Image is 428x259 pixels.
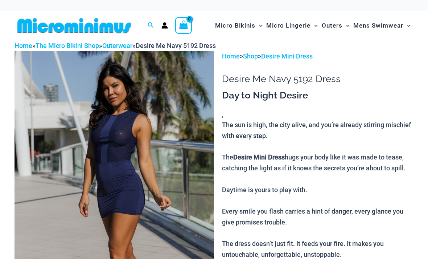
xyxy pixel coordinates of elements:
[222,89,413,102] h3: Day to Night Desire
[320,15,351,37] a: OutersMenu ToggleMenu Toggle
[222,51,413,62] p: > >
[212,13,413,38] nav: Site Navigation
[36,42,99,49] a: The Micro Bikini Shop
[102,42,132,49] a: Outerwear
[261,52,313,60] a: Desire Mini Dress
[403,16,411,35] span: Menu Toggle
[243,52,258,60] a: Shop
[255,16,263,35] span: Menu Toggle
[266,16,310,35] span: Micro Lingerie
[351,15,412,37] a: Mens SwimwearMenu ToggleMenu Toggle
[136,42,216,49] span: Desire Me Navy 5192 Dress
[215,16,255,35] span: Micro Bikinis
[233,153,285,161] b: Desire Mini Dress
[322,16,342,35] span: Outers
[342,16,350,35] span: Menu Toggle
[310,16,318,35] span: Menu Toggle
[15,17,134,34] img: MM SHOP LOGO FLAT
[161,22,168,29] a: Account icon link
[15,42,216,49] span: » » »
[175,17,192,34] a: View Shopping Cart, empty
[353,16,403,35] span: Mens Swimwear
[148,21,154,30] a: Search icon link
[15,42,32,49] a: Home
[222,73,413,85] h1: Desire Me Navy 5192 Dress
[264,15,320,37] a: Micro LingerieMenu ToggleMenu Toggle
[222,52,240,60] a: Home
[213,15,264,37] a: Micro BikinisMenu ToggleMenu Toggle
